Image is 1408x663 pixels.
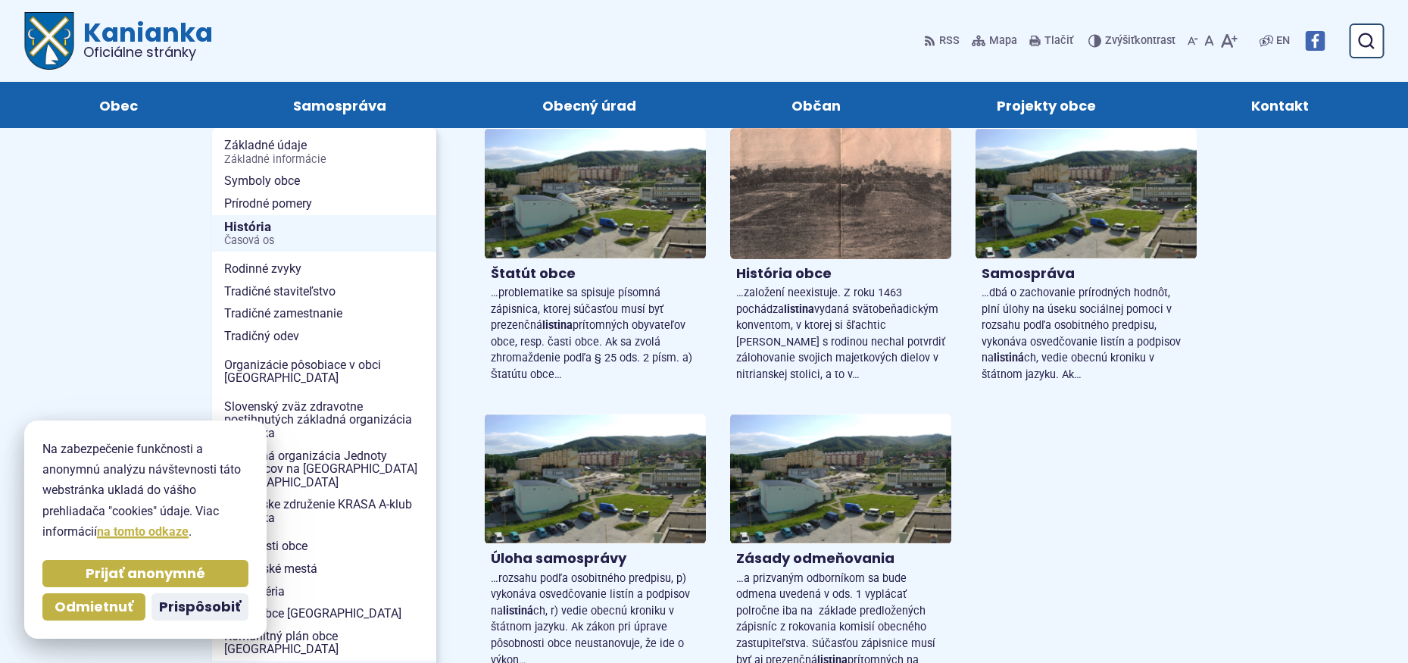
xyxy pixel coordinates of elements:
span: Rodinné zvyky [224,258,424,280]
a: Základná organizácia Jednoty dôchodcov na [GEOGRAPHIC_DATA] [GEOGRAPHIC_DATA] [212,445,436,494]
a: Logo Kanianka, prejsť na domovskú stránku. [24,12,213,70]
span: Prírodné pomery [224,192,424,215]
a: Fotogaléria [212,580,436,603]
span: RSS [939,32,960,50]
span: Občan [791,82,841,128]
span: PHSR obce [GEOGRAPHIC_DATA] [224,602,424,625]
span: Tlačiť [1044,35,1073,48]
a: Tradičné staviteľstvo [212,280,436,303]
a: História obce …založení neexistuje. Z roku 1463 pochádzalistinavydaná svätobeňadickým konventom, ... [730,128,951,389]
a: Partnerské mestá [212,558,436,580]
a: PHSR obce [GEOGRAPHIC_DATA] [212,602,436,625]
span: Občianske združenie KRASA A-klub Kanianka [224,493,424,529]
a: Obecný úrad [479,82,699,128]
span: Fotogaléria [224,580,424,603]
button: Nastaviť pôvodnú veľkosť písma [1201,25,1217,57]
a: Organizácie pôsobiace v obci [GEOGRAPHIC_DATA] [212,354,436,389]
span: Základná organizácia Jednoty dôchodcov na [GEOGRAPHIC_DATA] [GEOGRAPHIC_DATA] [224,445,424,494]
a: Obec [36,82,201,128]
a: Symboly obce [212,170,436,192]
h4: Samospráva [982,265,1191,283]
span: Oficiálne stránky [83,45,213,59]
a: EN [1273,32,1293,50]
span: Osobnosti obce [224,535,424,558]
img: Prejsť na Facebook stránku [1305,31,1325,51]
span: Zvýšiť [1105,34,1135,47]
a: Občan [729,82,904,128]
span: Kontakt [1251,82,1309,128]
span: Základné údaje [224,134,424,170]
span: Základné informácie [224,154,424,166]
span: Tradičné zamestnanie [224,302,424,325]
a: Komunitný plán obce [GEOGRAPHIC_DATA] [212,625,436,661]
span: Obec [99,82,138,128]
a: Mapa [969,25,1020,57]
a: RSS [924,25,963,57]
span: Obecný úrad [542,82,636,128]
strong: listina [784,303,814,316]
button: Odmietnuť [42,593,145,621]
button: Tlačiť [1026,25,1076,57]
span: Projekty obce [997,82,1096,128]
span: EN [1276,32,1290,50]
span: Tradičné staviteľstvo [224,280,424,303]
a: Tradičné zamestnanie [212,302,436,325]
a: Projekty obce [934,82,1159,128]
a: Štatút obce …problematike sa spisuje písomná zápisnica, ktorej súčasťou musí byť prezenčnálistina... [485,128,706,389]
a: HistóriaČasová os [212,215,436,252]
span: Prispôsobiť [159,599,241,616]
h4: História obce [736,265,945,283]
span: Odmietnuť [55,599,133,616]
span: Symboly obce [224,170,424,192]
a: na tomto odkaze [97,524,189,539]
span: Organizácie pôsobiace v obci [GEOGRAPHIC_DATA] [224,354,424,389]
span: Slovenský zväz zdravotne postihnutých základná organizácia Kanianka [224,396,424,445]
a: Kontakt [1189,82,1372,128]
a: Rodinné zvyky [212,258,436,280]
strong: listiná [994,352,1024,364]
span: Partnerské mestá [224,558,424,580]
span: História [224,215,424,252]
a: Prírodné pomery [212,192,436,215]
img: Prejsť na domovskú stránku [24,12,74,70]
span: Tradičný odev [224,325,424,348]
span: Komunitný plán obce [GEOGRAPHIC_DATA] [224,625,424,661]
a: Samospráva …dbá o zachovanie prírodných hodnôt, plní úlohy na úseku sociálnej pomoci v rozsahu po... [976,128,1197,389]
span: Časová os [224,235,424,247]
span: kontrast [1105,35,1175,48]
span: …dbá o zachovanie prírodných hodnôt, plní úlohy na úseku sociálnej pomoci v rozsahu podľa osobitn... [982,286,1181,381]
button: Prispôsobiť [151,593,248,621]
h4: Zásady odmeňovania [736,550,945,568]
span: Prijať anonymné [86,565,205,583]
p: Na zabezpečenie funkčnosti a anonymnú analýzu návštevnosti táto webstránka ukladá do vášho prehli... [42,439,248,542]
a: Samospráva [231,82,450,128]
a: Základné údajeZákladné informácie [212,134,436,170]
a: Osobnosti obce [212,535,436,558]
span: …problematike sa spisuje písomná zápisnica, ktorej súčasťou musí byť prezenčná prítomných obyvate... [491,286,692,381]
h4: Štatút obce [491,265,700,283]
button: Zmenšiť veľkosť písma [1185,25,1201,57]
span: Mapa [989,32,1017,50]
a: Občianske združenie KRASA A-klub Kanianka [212,493,436,529]
h4: Úloha samosprávy [491,550,700,568]
a: Tradičný odev [212,325,436,348]
strong: listiná [503,605,533,618]
button: Zväčšiť veľkosť písma [1217,25,1241,57]
strong: listina [542,319,573,332]
span: …založení neexistuje. Z roku 1463 pochádza vydaná svätobeňadickým konventom, v ktorej si šľachtic... [736,286,945,381]
a: Slovenský zväz zdravotne postihnutých základná organizácia Kanianka [212,396,436,445]
span: Kanianka [74,20,213,59]
button: Zvýšiťkontrast [1088,25,1179,57]
span: Samospráva [293,82,386,128]
button: Prijať anonymné [42,560,248,587]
